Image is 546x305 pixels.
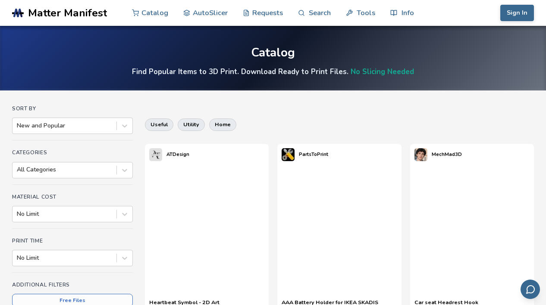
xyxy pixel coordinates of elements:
h4: Categories [12,149,133,156]
button: Send feedback via email [521,280,540,299]
input: All Categories [17,166,19,173]
h4: Print Time [12,238,133,244]
p: PartsToPrint [299,150,328,159]
button: useful [145,118,173,131]
h4: Find Popular Items to 3D Print. Download Ready to Print Files. [132,67,414,77]
input: No Limit [17,255,19,261]
p: MechMad3D [432,150,462,159]
a: PartsToPrint's profilePartsToPrint [277,144,333,165]
input: New and Popular [17,122,19,129]
input: No Limit [17,211,19,218]
img: MechMad3D's profile [414,148,427,161]
div: Catalog [251,46,295,59]
a: MechMad3D's profileMechMad3D [410,144,466,165]
a: No Slicing Needed [351,67,414,77]
h4: Material Cost [12,194,133,200]
img: PartsToPrint's profile [282,148,295,161]
button: home [209,118,236,131]
h4: Sort By [12,106,133,112]
a: ATDesign's profileATDesign [145,144,194,165]
button: utility [178,118,205,131]
span: Matter Manifest [28,7,107,19]
img: ATDesign's profile [149,148,162,161]
h4: Additional Filters [12,282,133,288]
button: Sign In [500,5,534,21]
p: ATDesign [166,150,189,159]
